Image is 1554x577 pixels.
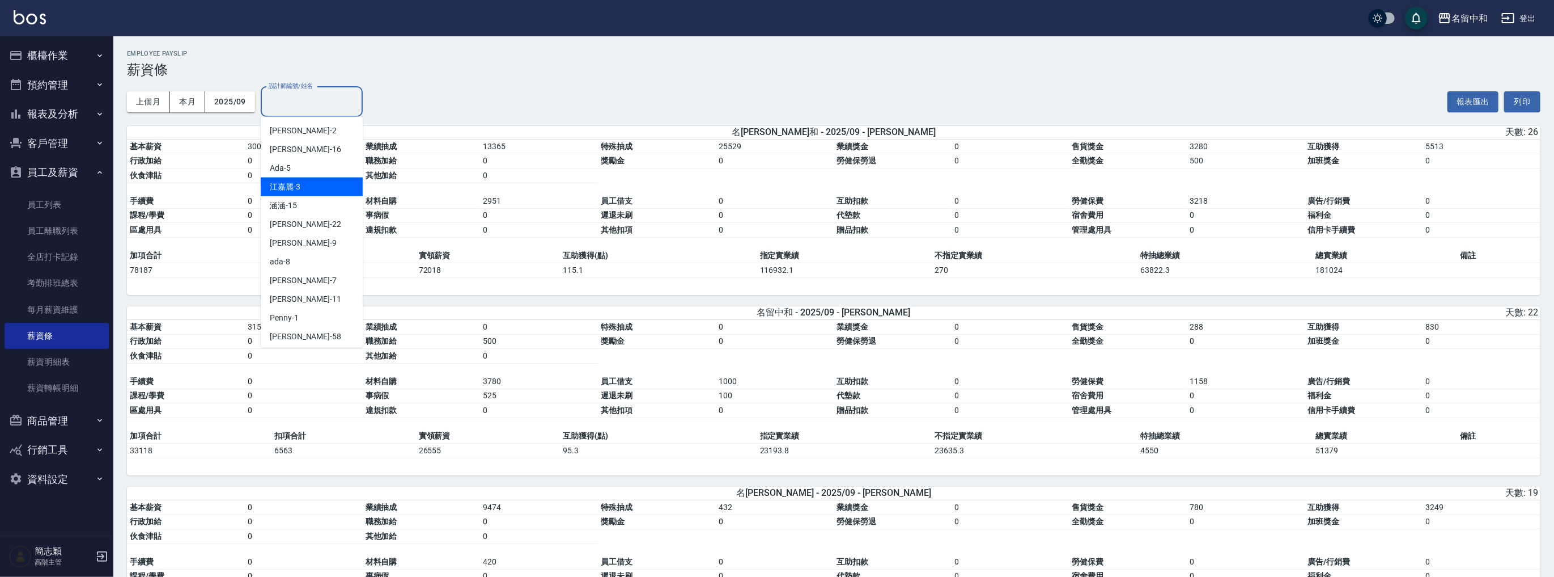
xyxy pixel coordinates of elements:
[245,515,363,529] td: 0
[736,487,931,499] span: 名[PERSON_NAME] - 2025/09 - [PERSON_NAME]
[130,517,162,526] span: 行政加給
[245,529,363,544] td: 0
[757,307,911,319] span: 名留中和 - 2025/09 - [PERSON_NAME]
[366,225,397,234] span: 違規扣款
[601,225,632,234] span: 其他扣項
[5,323,109,349] a: 薪資條
[366,503,397,512] span: 業績抽成
[130,225,162,234] span: 區處用具
[5,41,109,70] button: 櫃檯作業
[601,517,625,526] span: 獎勵金
[270,256,283,268] span: ada
[732,127,936,138] span: 名[PERSON_NAME]和 - 2025/09 - [PERSON_NAME]
[1187,334,1305,349] td: 0
[1307,391,1331,400] span: 福利金
[5,349,109,375] a: 薪資明細表
[5,375,109,401] a: 薪資轉帳明細
[480,515,598,529] td: 0
[1072,406,1112,415] span: 管理處用具
[261,327,363,346] div: -58
[601,156,625,165] span: 獎勵金
[366,377,397,386] span: 材料自購
[130,406,162,415] span: 區處用具
[1423,194,1540,209] td: 0
[561,249,757,263] td: 互助獲得(點)
[716,515,834,529] td: 0
[561,443,757,458] td: 95.3
[1187,223,1305,238] td: 0
[127,50,1540,57] h2: Employee Payslip
[366,557,397,566] span: 材料自購
[9,545,32,568] img: Person
[127,140,1540,249] table: a dense table
[261,215,363,234] div: -22
[416,429,561,444] td: 實領薪資
[1423,389,1540,403] td: 0
[127,443,271,458] td: 33118
[952,320,1069,335] td: 0
[1423,140,1540,154] td: 5513
[130,336,162,346] span: 行政加給
[1307,557,1350,566] span: 廣告/行銷費
[561,263,757,277] td: 115.1
[366,156,397,165] span: 職務加給
[952,208,1069,223] td: 0
[716,194,834,209] td: 0
[366,336,397,346] span: 職務加給
[130,142,162,151] span: 基本薪資
[1423,403,1540,418] td: 0
[480,223,598,238] td: 0
[127,320,1540,429] table: a dense table
[952,515,1069,529] td: 0
[270,181,294,193] span: 江嘉麗
[1187,555,1305,570] td: 0
[601,391,632,400] span: 遲退未刷
[1405,7,1428,30] button: save
[952,374,1069,389] td: 0
[932,443,1138,458] td: 23635.3
[130,210,164,220] span: 課程/學費
[127,91,170,112] button: 上個月
[716,500,834,515] td: 432
[35,546,92,557] h5: 簡志穎
[1072,377,1104,386] span: 勞健保費
[270,293,330,305] span: [PERSON_NAME]
[270,125,330,137] span: [PERSON_NAME]
[561,429,757,444] td: 互助獲得(點)
[270,200,286,212] span: 涵涵
[837,210,860,220] span: 代墊款
[130,532,162,541] span: 伙食津貼
[1072,336,1104,346] span: 全勤獎金
[1307,336,1339,346] span: 加班獎金
[245,389,363,403] td: 0
[601,336,625,346] span: 獎勵金
[1072,322,1104,331] span: 售貨獎金
[480,140,598,154] td: 13365
[1457,249,1540,263] td: 備註
[245,320,363,335] td: 31500
[245,194,363,209] td: 0
[270,218,330,230] span: [PERSON_NAME]
[1073,487,1538,499] div: 天數: 19
[271,429,416,444] td: 扣項合計
[1307,196,1350,205] span: 廣告/行銷費
[130,171,162,180] span: 伙食津貼
[1313,443,1457,458] td: 51379
[35,557,92,567] p: 高階主管
[271,443,416,458] td: 6563
[952,223,1069,238] td: 0
[952,194,1069,209] td: 0
[245,223,363,238] td: 0
[261,234,363,252] div: -9
[837,406,868,415] span: 贈品扣款
[270,312,292,324] span: Penny
[601,322,632,331] span: 特殊抽成
[261,196,363,215] div: -15
[416,263,561,277] td: 72018
[261,346,363,365] div: -8
[270,275,330,287] span: [PERSON_NAME]
[1072,156,1104,165] span: 全勤獎金
[480,349,598,364] td: 0
[270,144,330,155] span: [PERSON_NAME]
[1072,503,1104,512] span: 售貨獎金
